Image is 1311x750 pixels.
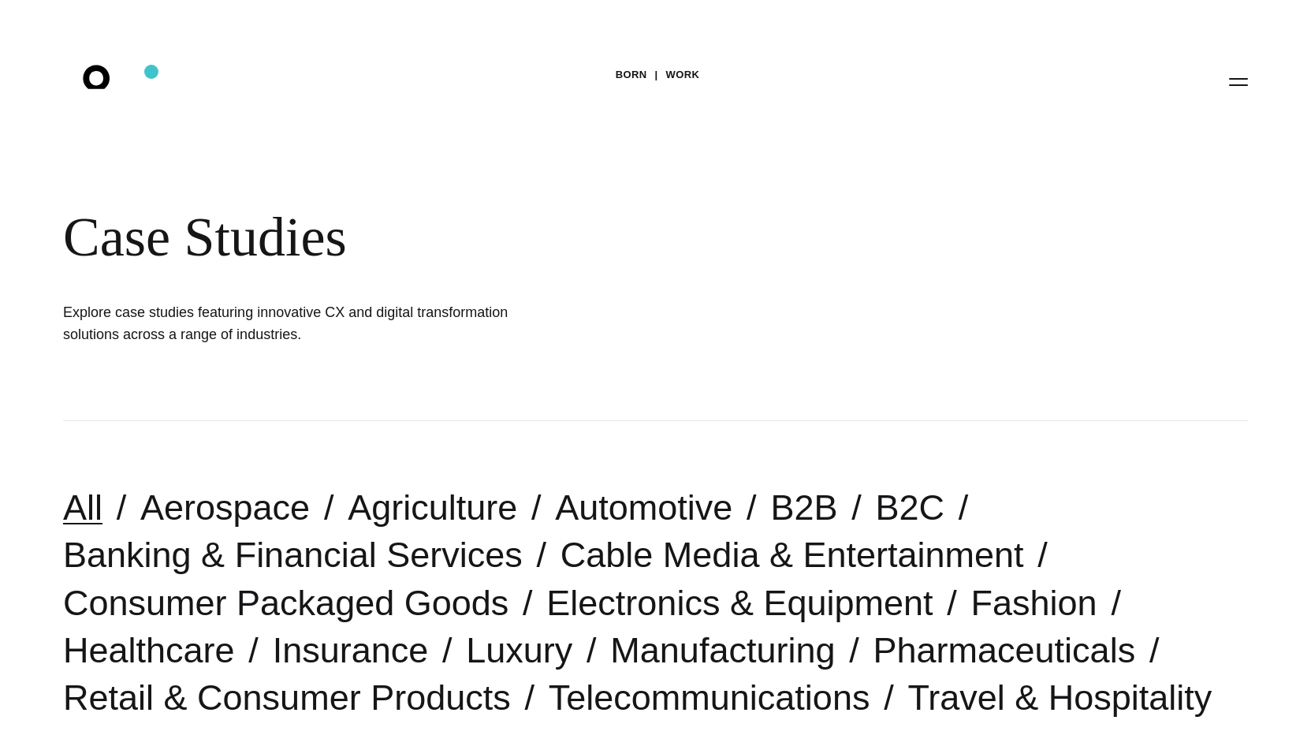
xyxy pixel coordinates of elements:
a: Consumer Packaged Goods [63,583,508,623]
a: Pharmaceuticals [873,630,1136,670]
button: Open [1220,65,1257,98]
h1: Explore case studies featuring innovative CX and digital transformation solutions across a range ... [63,301,536,345]
a: Healthcare [63,630,235,670]
a: Agriculture [348,487,517,528]
a: Banking & Financial Services [63,535,523,575]
a: BORN [616,63,647,87]
a: Insurance [273,630,429,670]
a: Manufacturing [610,630,835,670]
a: Electronics & Equipment [546,583,933,623]
a: Automotive [555,487,732,528]
a: B2C [875,487,944,528]
a: Luxury [466,630,572,670]
a: Fashion [971,583,1097,623]
a: Work [666,63,700,87]
a: Retail & Consumer Products [63,677,511,718]
a: Aerospace [140,487,310,528]
a: Telecommunications [549,677,870,718]
a: All [63,487,102,528]
a: B2B [770,487,837,528]
a: Travel & Hospitality [907,677,1212,718]
a: Cable Media & Entertainment [561,535,1024,575]
div: Case Studies [63,205,962,270]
